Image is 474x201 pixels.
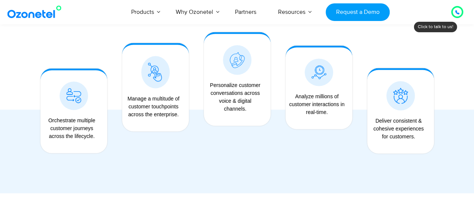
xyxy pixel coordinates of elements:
[208,81,263,112] div: Personalize customer conversations across voice & digital channels.
[326,3,390,21] a: Request a Demo
[371,117,426,140] div: Deliver consistent & cohesive experiences for customers.
[44,116,100,140] div: Orchestrate multiple customer journeys across the lifecycle.
[289,92,345,116] div: Analyze millions of customer interactions in real-time.
[126,94,181,118] div: Manage a multitude of customer touchpoints across the enterprise.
